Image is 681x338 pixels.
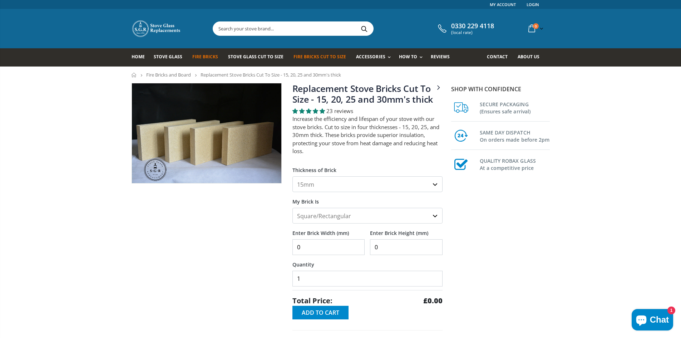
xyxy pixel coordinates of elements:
[451,22,494,30] span: 0330 229 4118
[292,161,443,173] label: Thickness of Brick
[132,48,150,67] a: Home
[356,48,394,67] a: Accessories
[451,30,494,35] span: (local rate)
[630,309,675,332] inbox-online-store-chat: Shopify online store chat
[533,23,539,29] span: 0
[132,20,182,38] img: Stove Glass Replacement
[370,224,443,236] label: Enter Brick Height (mm)
[293,48,351,67] a: Fire Bricks Cut To Size
[431,48,455,67] a: Reviews
[518,54,539,60] span: About us
[525,21,545,35] a: 0
[480,99,550,115] h3: SECURE PACKAGING (Ensures safe arrival)
[399,54,417,60] span: How To
[480,156,550,172] h3: QUALITY ROBAX GLASS At a competitive price
[292,82,433,105] a: Replacement Stove Bricks Cut To Size - 15, 20, 25 and 30mm's thick
[356,22,372,35] button: Search
[132,54,145,60] span: Home
[451,85,550,93] p: Shop with confidence
[326,107,353,114] span: 23 reviews
[292,255,443,268] label: Quantity
[192,54,218,60] span: Fire Bricks
[423,296,443,306] strong: £0.00
[154,48,188,67] a: Stove Glass
[192,48,223,67] a: Fire Bricks
[201,72,341,78] span: Replacement Stove Bricks Cut To Size - 15, 20, 25 and 30mm's thick
[292,115,443,155] p: Increase the efficiency and lifespan of your stove with our stove bricks. Cut to size in four thi...
[292,306,349,319] button: Add to Cart
[399,48,426,67] a: How To
[356,54,385,60] span: Accessories
[154,54,182,60] span: Stove Glass
[228,48,289,67] a: Stove Glass Cut To Size
[228,54,283,60] span: Stove Glass Cut To Size
[146,72,191,78] a: Fire Bricks and Board
[292,107,326,114] span: 4.78 stars
[132,83,281,183] img: 4_fire_bricks_1aa33a0b-dc7a-4843-b288-55f1aa0e36c3_800x_crop_center.jpeg
[132,73,137,77] a: Home
[487,48,513,67] a: Contact
[292,192,443,205] label: My Brick Is
[480,128,550,143] h3: SAME DAY DISPATCH On orders made before 2pm
[302,309,339,317] span: Add to Cart
[518,48,545,67] a: About us
[431,54,450,60] span: Reviews
[213,22,453,35] input: Search your stove brand...
[436,22,494,35] a: 0330 229 4118 (local rate)
[292,224,365,236] label: Enter Brick Width (mm)
[487,54,508,60] span: Contact
[293,54,346,60] span: Fire Bricks Cut To Size
[292,296,332,306] span: Total Price:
